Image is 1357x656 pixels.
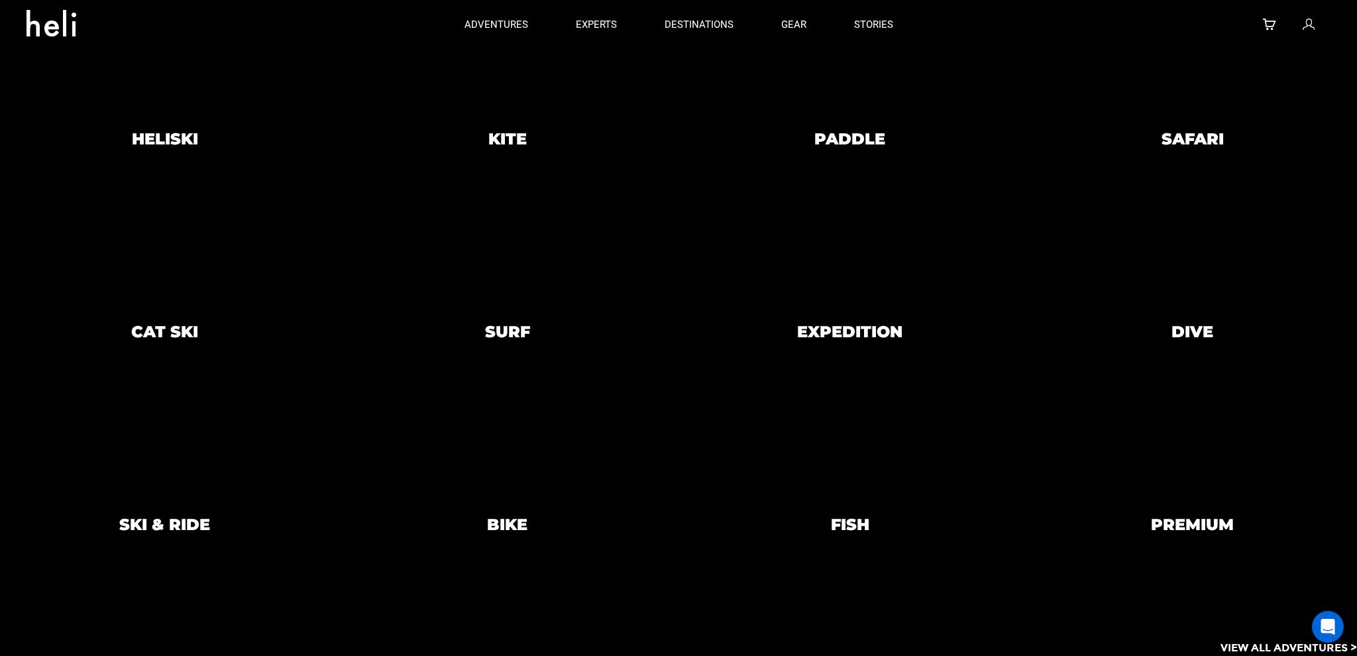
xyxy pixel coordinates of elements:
h3: Bike [487,516,527,533]
a: PremiumPremium image [1028,435,1357,614]
h3: Dive [1171,323,1213,341]
h3: Expedition [797,323,902,341]
h3: Surf [485,323,530,341]
h3: Paddle [814,131,885,148]
p: destinations [665,18,733,32]
h3: Kite [488,131,527,148]
h3: Cat Ski [131,323,198,341]
p: View All Adventures > [1221,641,1357,656]
h3: Ski & Ride [119,516,210,533]
p: experts [576,18,617,32]
h3: Heliski [132,131,198,148]
h3: Premium [1151,516,1234,533]
div: Open Intercom Messenger [1312,611,1344,643]
p: adventures [464,18,528,32]
h3: Safari [1162,131,1224,148]
h3: Fish [831,516,869,533]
